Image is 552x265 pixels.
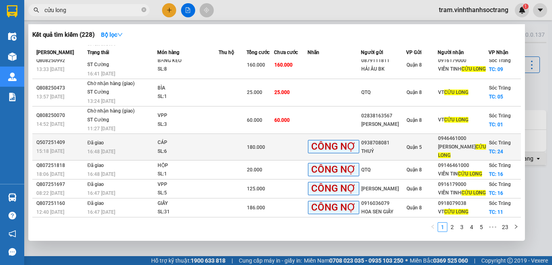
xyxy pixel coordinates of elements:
div: HỘP [158,161,218,170]
li: 1 [438,222,447,232]
img: warehouse-icon [8,193,17,202]
a: 2 [448,223,457,232]
span: 20.000 [247,167,262,173]
a: 4 [467,223,476,232]
span: message [8,248,16,256]
span: TC: 09 [489,67,503,72]
img: logo-vxr [7,5,17,17]
li: Next 5 Pages [486,222,499,232]
li: Previous Page [428,222,438,232]
img: warehouse-icon [8,52,17,61]
span: TC: 16 [489,171,503,177]
span: VP Gửi [406,50,421,55]
div: 0946461000 [438,134,488,143]
div: VPP [158,111,218,120]
a: 23 [499,223,511,232]
span: Món hàng [157,50,179,55]
div: 0916179000 [438,56,488,65]
span: 160.000 [247,62,265,68]
span: Sóc Trăng [489,58,511,63]
span: Sóc Trăng [489,182,511,187]
div: VT [438,88,488,97]
span: TC: 01 [489,122,503,127]
span: 16:41 [DATE] [87,71,115,77]
div: ST Cường [87,88,148,97]
span: CÔNG NỢ [308,163,359,176]
span: ••• [486,222,499,232]
span: 25.000 [247,90,262,95]
div: HẢI ÂU BK [361,65,406,73]
li: 3 [457,222,467,232]
span: VP Nhận [489,50,508,55]
span: Quận 8 [407,62,422,68]
span: Sóc Trăng [489,200,511,206]
span: left [430,224,435,229]
div: BĂNG KEO [158,56,218,65]
span: Tổng cước [247,50,270,55]
span: 15:18 [DATE] [36,148,64,154]
span: 18:06 [DATE] [36,171,64,177]
div: VIỄN TINH [438,65,488,73]
div: Chờ nhận hàng (giao) [87,107,148,116]
span: Đã giao [87,182,104,187]
span: Sóc Trăng [489,140,511,146]
span: CỬU LONG [444,209,468,215]
img: warehouse-icon [8,73,17,81]
button: right [511,222,521,232]
div: Q807251160 [36,199,85,208]
div: QTQ [361,88,406,97]
span: Trạng thái [87,50,109,55]
span: Quận 8 [407,205,422,211]
div: Q807251818 [36,161,85,170]
span: right [514,224,518,229]
div: VT [438,208,488,216]
span: CÔNG NỢ [308,201,359,214]
div: SL: 1 [158,92,218,101]
span: 08:22 [DATE] [36,190,64,196]
div: ST Cường [87,61,148,69]
div: SL: 31 [158,208,218,217]
span: 16:47 [DATE] [87,209,115,215]
div: [PERSON_NAME] [361,120,406,129]
span: CỬU LONG [461,66,486,72]
div: Q808250992 [36,56,85,65]
span: 160.000 [274,62,293,68]
span: close-circle [141,6,146,14]
div: 02838163567 [361,112,406,120]
span: TC: 24 [489,149,503,154]
div: BÌA [158,84,218,93]
div: [PERSON_NAME] [438,143,488,160]
span: 13:33 [DATE] [36,67,64,72]
span: CỬU LONG [461,190,486,196]
span: 16:48 [DATE] [87,171,115,177]
div: [PERSON_NAME] [361,185,406,193]
strong: Bộ lọc [101,31,123,38]
span: Đã giao [87,163,104,168]
span: Đã giao [87,200,104,206]
div: ST Cường [87,116,148,125]
span: Sóc Trăng [489,113,511,119]
span: Người gửi [361,50,383,55]
div: 09146461000 [438,161,488,170]
span: search [34,7,39,13]
span: 12:40 [DATE] [36,209,64,215]
input: Tìm tên, số ĐT hoặc mã đơn [44,6,140,15]
h3: Kết quả tìm kiếm ( 228 ) [32,31,95,39]
li: 5 [476,222,486,232]
a: 3 [457,223,466,232]
li: Next Page [511,222,521,232]
a: 5 [477,223,486,232]
div: SL: 8 [158,65,218,74]
span: Sóc Trăng [489,163,511,168]
div: SL: 1 [158,170,218,179]
span: TC: 16 [489,190,503,196]
span: Sóc Trăng [489,85,511,91]
span: Quận 8 [407,117,422,123]
span: 60.000 [274,117,290,123]
span: CỬU LONG [444,117,468,123]
span: 11:27 [DATE] [87,126,115,131]
div: VIỄN TIN [438,170,488,178]
span: 13:57 [DATE] [36,94,64,100]
div: CÁP [158,138,218,147]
